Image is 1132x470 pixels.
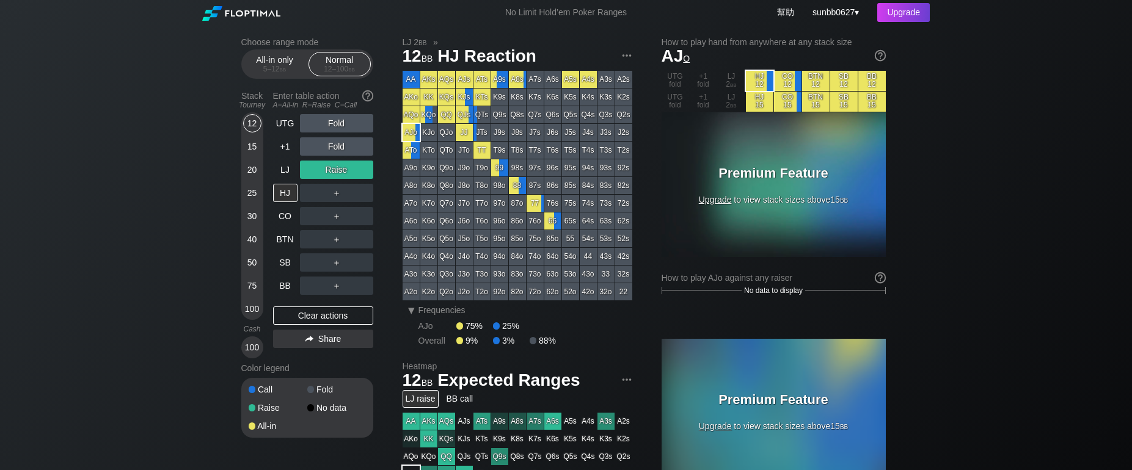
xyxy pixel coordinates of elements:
h2: Choose range mode [241,37,373,47]
span: bb [280,65,287,73]
div: 42s [615,248,632,265]
img: ellipsis.fd386fe8.svg [620,49,634,62]
div: A4o [403,248,420,265]
div: J4s [580,124,597,141]
div: K4s [580,89,597,106]
span: Upgrade [699,421,732,431]
div: Call [249,385,307,394]
div: 75s [562,195,579,212]
div: K6s [544,89,561,106]
div: K9o [420,159,437,176]
div: 93o [491,266,508,283]
div: 63s [597,212,615,230]
span: bb [348,65,355,73]
div: AQs [438,413,455,430]
div: ATo [403,142,420,159]
div: KQs [438,89,455,106]
div: Q8o [438,177,455,194]
div: 9% [456,336,493,345]
div: AQo [403,106,420,123]
div: A7s [527,71,544,88]
div: 92s [615,159,632,176]
div: 85s [562,177,579,194]
div: BTN 12 [802,71,830,91]
div: 50 [243,253,261,272]
div: KTs [473,430,491,447]
span: » [426,37,444,47]
div: BTN 15 [802,92,830,112]
div: QJs [456,106,473,123]
div: 100 [243,300,261,318]
span: bb [422,51,433,64]
div: ATs [473,71,491,88]
div: Q9s [491,106,508,123]
div: 95s [562,159,579,176]
div: A3o [403,266,420,283]
div: Fold [300,137,373,156]
div: CO [273,207,298,225]
div: 87s [527,177,544,194]
div: 22 [615,283,632,300]
div: 72s [615,195,632,212]
div: 83s [597,177,615,194]
div: Q3s [597,106,615,123]
div: 43o [580,266,597,283]
div: 25% [493,321,519,331]
div: 88 [509,177,526,194]
div: J8s [509,124,526,141]
div: T8o [473,177,491,194]
div: Fold [300,114,373,132]
div: BTN [273,230,298,248]
div: 53s [597,230,615,247]
div: K4o [420,248,437,265]
div: K7s [527,89,544,106]
div: Overall [418,336,456,345]
div: AJo [403,124,420,141]
div: 97o [491,195,508,212]
div: ▾ [404,303,420,317]
div: T7s [527,142,544,159]
div: BB 12 [858,71,886,91]
div: A=All-in R=Raise C=Call [273,101,373,109]
div: Normal [312,52,368,76]
span: HJ Reaction [436,47,538,67]
div: 40 [243,230,261,248]
div: Q2s [615,106,632,123]
div: 96o [491,212,508,230]
div: JTs [473,124,491,141]
div: Enter table action [273,86,373,114]
div: 94o [491,248,508,265]
div: A7o [403,195,420,212]
div: UTG [273,114,298,132]
div: UTG fold [662,71,689,91]
div: 52o [562,283,579,300]
span: AJ [662,46,690,65]
div: LJ [273,161,298,179]
div: LJ 2 [718,92,745,112]
span: Frequencies [418,305,466,315]
div: Q6o [438,212,455,230]
div: AJs [456,413,473,430]
div: BB call [444,390,477,408]
div: KK [420,430,437,447]
div: A6o [403,212,420,230]
div: T6o [473,212,491,230]
div: 62o [544,283,561,300]
div: QQ [438,106,455,123]
div: to view stack sizes above 15 [697,392,850,431]
div: A9o [403,159,420,176]
div: A4s [580,413,597,430]
div: 100 [243,338,261,356]
div: T4s [580,142,597,159]
div: 98s [509,159,526,176]
div: Q7s [527,106,544,123]
div: K6o [420,212,437,230]
div: 74o [527,248,544,265]
div: 15 [243,137,261,156]
div: KJs [456,89,473,106]
div: A7s [527,413,544,430]
div: 75% [456,321,493,331]
div: K8s [509,430,526,447]
div: 30 [243,207,261,225]
div: 97s [527,159,544,176]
